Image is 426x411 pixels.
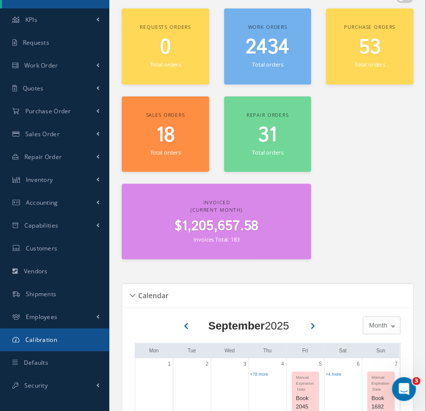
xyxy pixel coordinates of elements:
[223,346,237,355] a: Wednesday
[224,96,312,172] a: Repair orders 31 Total orders
[279,358,286,370] a: September 4, 2025
[354,61,385,68] small: Total orders
[166,358,173,370] a: September 1, 2025
[413,377,421,385] span: 3
[150,149,181,156] small: Total orders
[337,346,348,355] a: Saturday
[374,346,387,355] a: Sunday
[174,217,259,236] span: $1,205,657.58
[186,346,198,355] a: Tuesday
[26,244,58,252] span: Customers
[25,335,57,344] span: Calibration
[194,236,240,243] small: Invoices Total: 183
[146,111,185,118] span: Sales orders
[26,175,53,184] span: Inventory
[203,199,230,206] span: Invoiced
[252,61,283,68] small: Total orders
[392,377,416,401] iframe: Intercom live chat
[317,358,324,370] a: September 5, 2025
[140,23,191,30] span: Requests orders
[24,381,48,390] span: Security
[247,111,289,118] span: Repair orders
[344,23,396,30] span: Purchase orders
[252,149,283,156] small: Total orders
[326,8,414,84] a: Purchase orders 53 Total orders
[190,206,243,213] span: (Current Month)
[24,358,48,367] span: Defaults
[24,221,59,230] span: Capabilities
[251,372,268,377] a: Show 78 more events
[258,121,277,150] span: 31
[147,346,161,355] a: Monday
[359,33,381,62] span: 53
[25,15,37,24] span: KPIs
[160,33,171,62] span: 0
[122,184,311,259] a: Invoiced (Current Month) $1,205,657.58 Invoices Total: 183
[26,290,57,298] span: Shipments
[393,358,400,370] a: September 7, 2025
[292,372,319,393] div: Manual Expiration Date
[23,84,44,92] span: Quotes
[24,61,58,70] span: Work Order
[208,320,265,332] b: September
[355,358,362,370] a: September 6, 2025
[24,267,48,275] span: Vendors
[300,346,310,355] a: Friday
[326,372,341,377] a: Show 4 more events
[204,358,211,370] a: September 2, 2025
[367,321,387,330] span: Month
[368,372,395,393] div: Manual Expiration Date
[246,33,289,62] span: 2434
[25,107,71,115] span: Purchase Order
[150,61,181,68] small: Total orders
[261,346,273,355] a: Thursday
[26,198,58,207] span: Accounting
[224,8,312,84] a: Work orders 2434 Total orders
[24,153,62,161] span: Repair Order
[23,38,49,47] span: Requests
[242,358,249,370] a: September 3, 2025
[122,96,209,172] a: Sales orders 18 Total orders
[25,130,60,138] span: Sales Order
[248,23,287,30] span: Work orders
[122,8,209,84] a: Requests orders 0 Total orders
[208,318,289,334] div: 2025
[26,313,58,321] span: Employees
[135,288,169,300] h5: Calendar
[156,121,175,150] span: 18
